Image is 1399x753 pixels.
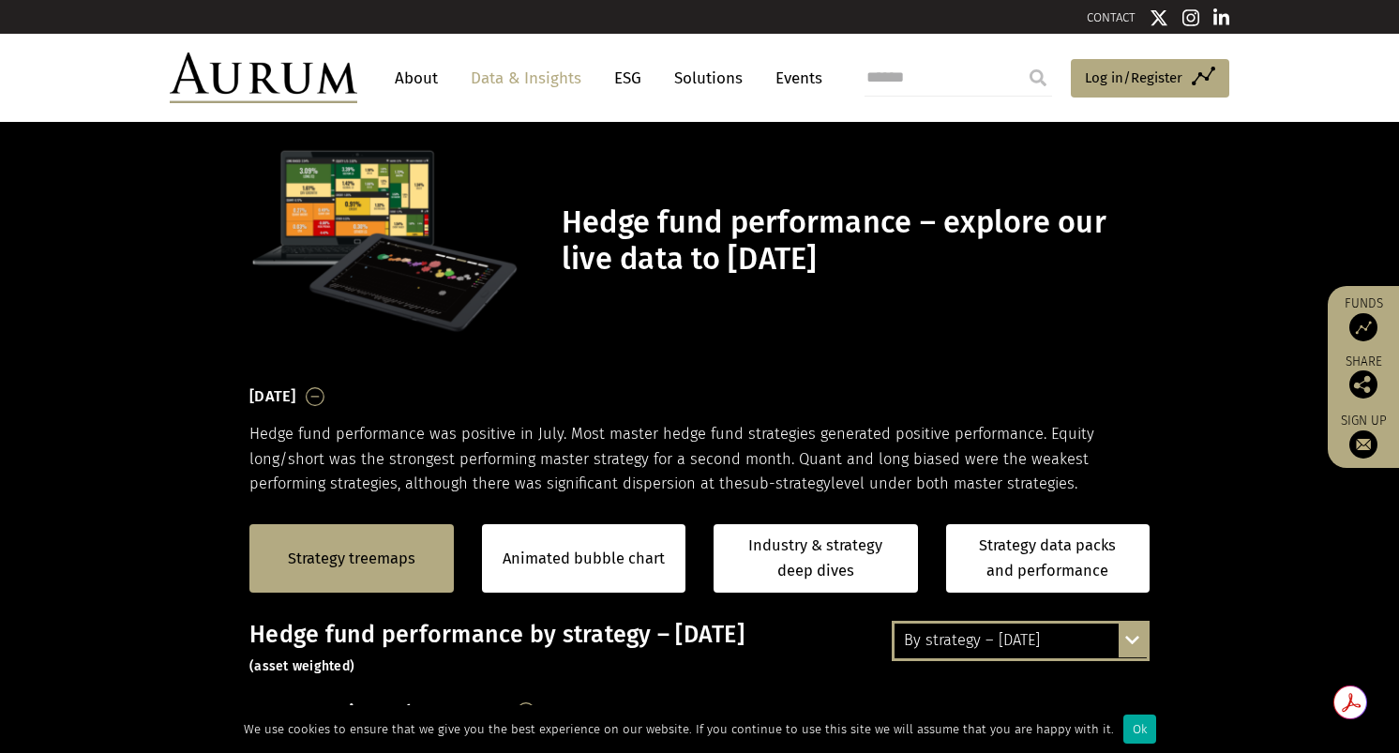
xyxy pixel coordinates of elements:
a: ESG [605,61,651,96]
span: Log in/Register [1085,67,1182,89]
img: Access Funds [1349,313,1377,341]
a: Data & Insights [461,61,591,96]
a: Solutions [665,61,752,96]
a: Funds [1337,295,1390,341]
a: About [385,61,447,96]
img: Aurum [170,53,357,103]
a: Log in/Register [1071,59,1229,98]
a: Events [766,61,822,96]
img: Sign up to our newsletter [1349,430,1377,459]
div: Ok [1123,715,1156,744]
img: Share this post [1349,370,1377,399]
a: Sign up [1337,413,1390,459]
input: Submit [1019,59,1057,97]
div: Share [1337,355,1390,399]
